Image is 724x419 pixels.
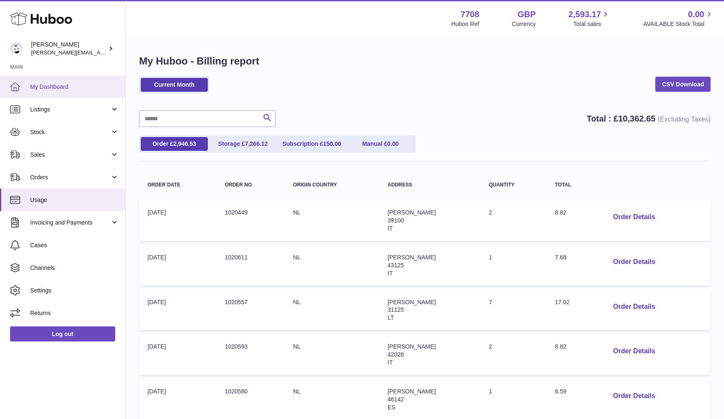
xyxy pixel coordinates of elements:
[512,20,536,28] div: Currency
[30,309,119,317] span: Returns
[30,287,119,295] span: Settings
[546,174,598,196] th: Total
[555,209,566,216] span: 8.82
[388,404,396,411] span: ES
[388,314,394,321] span: LT
[278,137,345,151] a: Subscription £150.00
[387,140,398,147] span: 0.00
[139,245,216,286] td: [DATE]
[451,20,479,28] div: Huboo Ref
[31,49,168,56] span: [PERSON_NAME][EMAIL_ADDRESS][DOMAIN_NAME]
[569,9,601,20] span: 2,593.17
[388,217,404,224] span: 39100
[481,334,547,375] td: 2
[10,42,23,55] img: victor@erbology.co
[587,114,711,123] strong: Total : £
[30,241,119,249] span: Cases
[643,20,714,28] span: AVAILABLE Stock Total
[284,334,379,375] td: NL
[284,174,379,196] th: Origin Country
[606,253,662,271] button: Order Details
[388,209,436,216] span: [PERSON_NAME]
[139,200,216,241] td: [DATE]
[481,200,547,241] td: 2
[388,262,404,269] span: 43125
[379,174,481,196] th: Address
[216,174,284,196] th: Order no
[139,54,711,68] h1: My Huboo - Billing report
[139,290,216,331] td: [DATE]
[555,343,566,350] span: 8.82
[30,128,110,136] span: Stock
[517,9,535,20] strong: GBP
[388,270,393,277] span: IT
[606,209,662,226] button: Order Details
[31,41,106,57] div: [PERSON_NAME]
[245,140,268,147] span: 7,266.12
[606,298,662,316] button: Order Details
[216,334,284,375] td: 1020593
[30,83,119,91] span: My Dashboard
[606,343,662,360] button: Order Details
[284,245,379,286] td: NL
[139,334,216,375] td: [DATE]
[555,299,569,305] span: 17.02
[388,254,436,261] span: [PERSON_NAME]
[388,388,436,395] span: [PERSON_NAME]
[481,174,547,196] th: Quantity
[323,140,341,147] span: 150.00
[216,200,284,241] td: 1020449
[173,140,197,147] span: 2,946.53
[388,359,393,366] span: IT
[606,388,662,405] button: Order Details
[139,174,216,196] th: Order Date
[30,106,110,114] span: Listings
[388,225,393,232] span: IT
[284,290,379,331] td: NL
[655,77,711,92] a: CSV Download
[643,9,714,28] a: 0.00 AVAILABLE Stock Total
[10,326,115,341] a: Log out
[347,137,414,151] a: Manual £0.00
[141,78,208,92] a: Current Month
[30,173,110,181] span: Orders
[388,396,404,403] span: 46142
[209,137,277,151] a: Storage £7,266.12
[555,388,566,395] span: 6.59
[569,9,611,28] a: 2,593.17 Total sales
[555,254,566,261] span: 7.68
[216,290,284,331] td: 1020557
[141,137,208,151] a: Order £2,946.53
[388,306,404,313] span: 31125
[30,264,119,272] span: Channels
[618,114,655,123] span: 10,362.65
[481,245,547,286] td: 1
[30,151,110,159] span: Sales
[460,9,479,20] strong: 7708
[216,245,284,286] td: 1020611
[284,200,379,241] td: NL
[388,343,436,350] span: [PERSON_NAME]
[30,196,119,204] span: Usage
[30,219,110,227] span: Invoicing and Payments
[388,299,436,305] span: [PERSON_NAME]
[481,290,547,331] td: 7
[688,9,704,20] span: 0.00
[658,116,711,123] span: (Excluding Taxes)
[388,351,404,358] span: 42028
[573,20,610,28] span: Total sales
